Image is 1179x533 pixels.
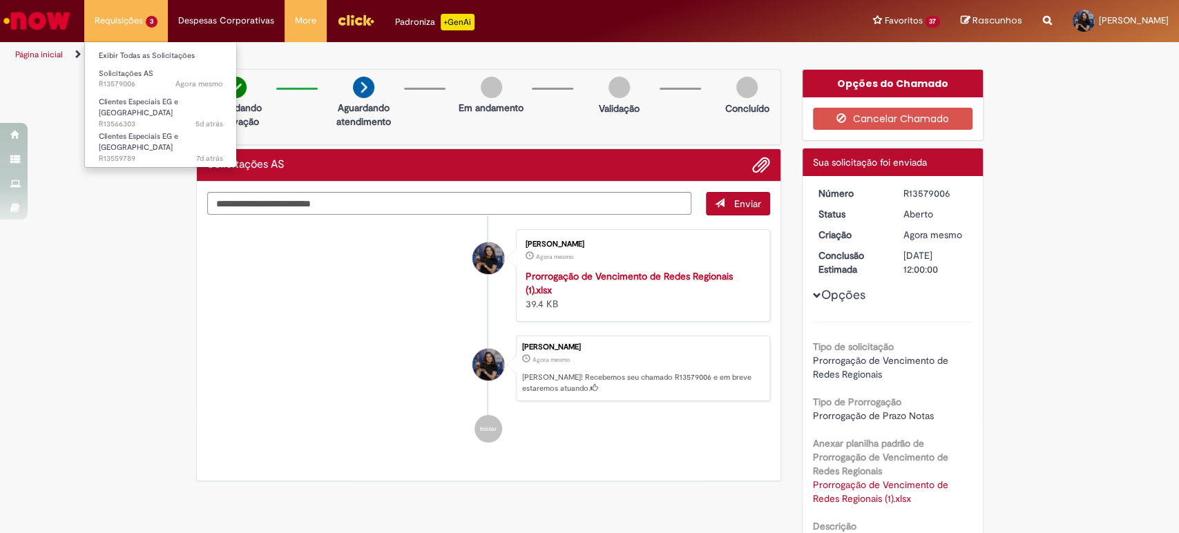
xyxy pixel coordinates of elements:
[196,153,223,164] span: 7d atrás
[813,108,972,130] button: Cancelar Chamado
[536,253,573,261] time: 29/09/2025 19:38:25
[813,396,901,408] b: Tipo de Prorrogação
[330,101,397,128] p: Aguardando atendimento
[813,156,927,168] span: Sua solicitação foi enviada
[813,409,934,422] span: Prorrogação de Prazo Notas
[925,16,940,28] span: 37
[195,119,223,129] time: 25/09/2025 11:57:59
[207,215,771,457] ul: Histórico de tíquete
[178,14,274,28] span: Despesas Corporativas
[903,228,968,242] div: 29/09/2025 19:38:39
[1,7,73,35] img: ServiceNow
[533,356,570,364] time: 29/09/2025 19:38:39
[903,186,968,200] div: R13579006
[734,197,761,210] span: Enviar
[459,101,524,115] p: Em andamento
[808,228,893,242] dt: Criação
[526,240,756,249] div: [PERSON_NAME]
[85,95,237,124] a: Aberto R13566303 : Clientes Especiais EG e AS
[884,14,922,28] span: Favoritos
[1099,14,1169,26] span: [PERSON_NAME]
[146,16,157,28] span: 3
[522,372,763,394] p: [PERSON_NAME]! Recebemos seu chamado R13579006 e em breve estaremos atuando.
[85,48,237,64] a: Exibir Todas as Solicitações
[85,66,237,92] a: Aberto R13579006 : Solicitações AS
[472,242,504,274] div: Daniele Cristina Corrêa De Jesuz
[813,354,951,380] span: Prorrogação de Vencimento de Redes Regionais
[15,49,63,60] a: Página inicial
[99,68,153,79] span: Solicitações AS
[84,41,237,168] ul: Requisições
[85,129,237,159] a: Aberto R13559789 : Clientes Especiais EG e AS
[99,131,178,153] span: Clientes Especiais EG e [GEOGRAPHIC_DATA]
[207,336,771,402] li: Daniele Cristina Corrêa De Jesuz
[481,77,502,98] img: img-circle-grey.png
[803,70,983,97] div: Opções do Chamado
[10,42,776,68] ul: Trilhas de página
[337,10,374,30] img: click_logo_yellow_360x200.png
[295,14,316,28] span: More
[903,207,968,221] div: Aberto
[752,156,770,174] button: Adicionar anexos
[99,97,178,118] span: Clientes Especiais EG e [GEOGRAPHIC_DATA]
[813,437,948,477] b: Anexar planilha padrão de Prorrogação de Vencimento de Redes Regionais
[706,192,770,215] button: Enviar
[903,249,968,276] div: [DATE] 12:00:00
[522,343,763,351] div: [PERSON_NAME]
[195,119,223,129] span: 5d atrás
[175,79,223,89] time: 29/09/2025 19:38:40
[813,520,856,532] b: Descrição
[99,153,223,164] span: R13559789
[526,269,756,311] div: 39.4 KB
[808,186,893,200] dt: Número
[961,14,1022,28] a: Rascunhos
[813,478,951,505] a: Download de Prorrogação de Vencimento de Redes Regionais (1).xlsx
[725,101,769,115] p: Concluído
[99,79,223,90] span: R13579006
[903,229,962,241] span: Agora mesmo
[99,119,223,130] span: R13566303
[808,249,893,276] dt: Conclusão Estimada
[903,229,962,241] time: 29/09/2025 19:38:39
[526,270,733,296] a: Prorrogação de Vencimento de Redes Regionais (1).xlsx
[608,77,630,98] img: img-circle-grey.png
[196,153,223,164] time: 23/09/2025 15:27:16
[207,159,285,171] h2: Solicitações AS Histórico de tíquete
[441,14,475,30] p: +GenAi
[207,192,692,215] textarea: Digite sua mensagem aqui...
[813,340,894,353] b: Tipo de solicitação
[95,14,143,28] span: Requisições
[599,101,640,115] p: Validação
[972,14,1022,27] span: Rascunhos
[808,207,893,221] dt: Status
[533,356,570,364] span: Agora mesmo
[175,79,223,89] span: Agora mesmo
[472,349,504,380] div: Daniele Cristina Corrêa De Jesuz
[736,77,758,98] img: img-circle-grey.png
[536,253,573,261] span: Agora mesmo
[395,14,475,30] div: Padroniza
[353,77,374,98] img: arrow-next.png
